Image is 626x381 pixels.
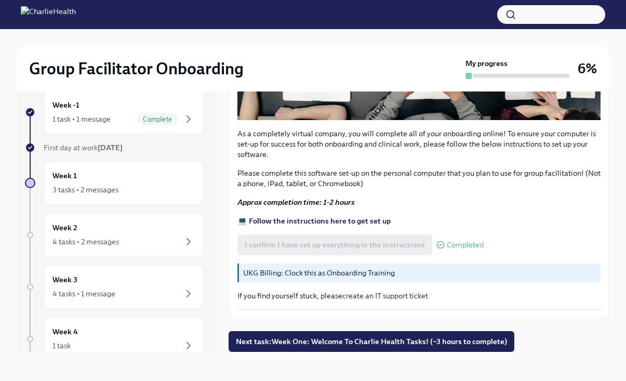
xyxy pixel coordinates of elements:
[52,170,77,181] h6: Week 1
[52,222,77,233] h6: Week 2
[25,90,204,134] a: Week -11 task • 1 messageComplete
[44,143,123,152] span: First day at work
[52,340,71,351] div: 1 task
[25,142,204,153] a: First day at work[DATE]
[447,241,484,249] span: Completed
[52,237,119,247] div: 4 tasks • 2 messages
[137,115,178,123] span: Complete
[52,114,111,124] div: 1 task • 1 message
[237,291,601,301] p: If you find yourself stuck, please
[236,336,507,347] span: Next task : Week One: Welcome To Charlie Health Tasks! (~3 hours to complete)
[25,265,204,309] a: Week 34 tasks • 1 message
[237,216,391,226] a: 💻 Follow the instructions here to get set up
[52,185,118,195] div: 3 tasks • 2 messages
[25,161,204,205] a: Week 13 tasks • 2 messages
[578,59,597,78] h3: 6%
[342,291,428,300] a: create an IT support ticket
[25,317,204,361] a: Week 41 task
[229,331,514,352] button: Next task:Week One: Welcome To Charlie Health Tasks! (~3 hours to complete)
[465,58,508,69] strong: My progress
[29,58,244,79] h2: Group Facilitator Onboarding
[98,143,123,152] strong: [DATE]
[52,99,79,111] h6: Week -1
[237,198,355,207] strong: Approx completion time: 1-2 hours
[52,288,115,299] div: 4 tasks • 1 message
[237,168,601,189] p: Please complete this software set-up on the personal computer that you plan to use for group faci...
[21,6,76,23] img: CharlieHealth
[237,128,601,160] p: As a completely virtual company, you will complete all of your onboarding online! To ensure your ...
[25,213,204,257] a: Week 24 tasks • 2 messages
[52,326,78,337] h6: Week 4
[52,274,77,285] h6: Week 3
[243,268,596,278] p: UKG Billing: Clock this as Onboarding Training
